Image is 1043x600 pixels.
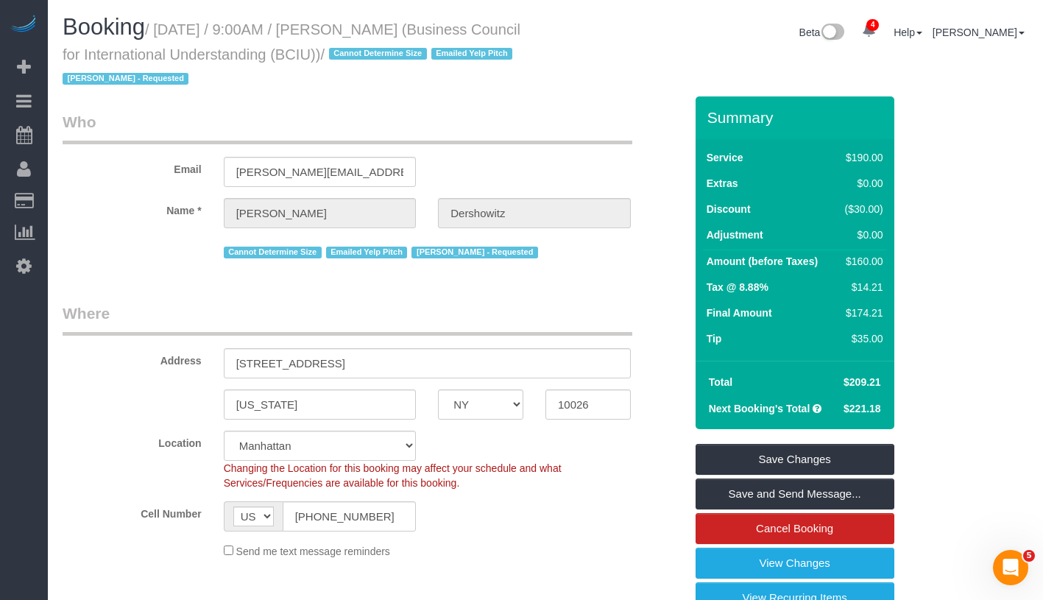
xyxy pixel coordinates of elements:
[844,376,881,388] span: $209.21
[707,150,743,165] label: Service
[431,48,513,60] span: Emailed Yelp Pitch
[855,15,883,47] a: 4
[52,157,213,177] label: Email
[52,431,213,451] label: Location
[9,15,38,35] img: Automaid Logo
[1023,550,1035,562] span: 5
[820,24,844,43] img: New interface
[707,331,722,346] label: Tip
[52,198,213,218] label: Name *
[894,27,922,38] a: Help
[696,444,894,475] a: Save Changes
[236,546,390,557] span: Send me text message reminders
[839,254,883,269] div: $160.00
[329,48,427,60] span: Cannot Determine Size
[52,348,213,368] label: Address
[707,280,768,294] label: Tax @ 8.88%
[696,479,894,509] a: Save and Send Message...
[844,403,881,414] span: $221.18
[709,376,732,388] strong: Total
[993,550,1028,585] iframe: Intercom live chat
[866,19,879,31] span: 4
[326,247,408,258] span: Emailed Yelp Pitch
[709,403,810,414] strong: Next Booking's Total
[839,176,883,191] div: $0.00
[224,389,417,420] input: City
[839,280,883,294] div: $14.21
[707,202,751,216] label: Discount
[438,198,631,228] input: Last Name
[224,247,322,258] span: Cannot Determine Size
[63,14,145,40] span: Booking
[63,303,632,336] legend: Where
[707,254,818,269] label: Amount (before Taxes)
[707,109,887,126] h3: Summary
[696,548,894,579] a: View Changes
[224,462,562,489] span: Changing the Location for this booking may affect your schedule and what Services/Frequencies are...
[224,157,417,187] input: Email
[707,176,738,191] label: Extras
[224,198,417,228] input: First Name
[52,501,213,521] label: Cell Number
[63,73,188,85] span: [PERSON_NAME] - Requested
[411,247,537,258] span: [PERSON_NAME] - Requested
[545,389,631,420] input: Zip Code
[933,27,1025,38] a: [PERSON_NAME]
[707,227,763,242] label: Adjustment
[696,513,894,544] a: Cancel Booking
[283,501,417,532] input: Cell Number
[839,331,883,346] div: $35.00
[839,227,883,242] div: $0.00
[799,27,845,38] a: Beta
[63,21,520,88] small: / [DATE] / 9:00AM / [PERSON_NAME] (Business Council for International Understanding (BCIU))
[839,306,883,320] div: $174.21
[839,202,883,216] div: ($30.00)
[839,150,883,165] div: $190.00
[707,306,772,320] label: Final Amount
[63,111,632,144] legend: Who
